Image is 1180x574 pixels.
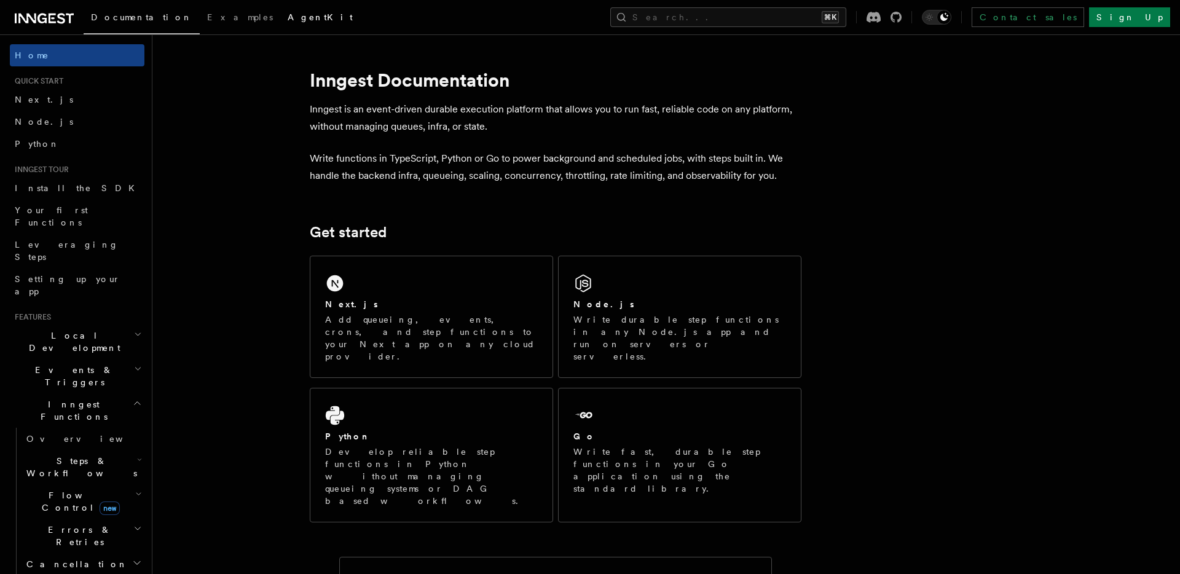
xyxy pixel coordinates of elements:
a: Node.jsWrite durable step functions in any Node.js app and run on servers or serverless. [558,256,801,378]
a: Leveraging Steps [10,234,144,268]
a: Setting up your app [10,268,144,302]
span: Inngest Functions [10,398,133,423]
span: Local Development [10,329,134,354]
span: Overview [26,434,153,444]
a: GoWrite fast, durable step functions in your Go application using the standard library. [558,388,801,522]
button: Flow Controlnew [22,484,144,519]
h2: Go [573,430,596,442]
a: Overview [22,428,144,450]
p: Inngest is an event-driven durable execution platform that allows you to run fast, reliable code ... [310,101,801,135]
a: Examples [200,4,280,33]
button: Errors & Retries [22,519,144,553]
span: Features [10,312,51,322]
span: Python [15,139,60,149]
p: Add queueing, events, crons, and step functions to your Next app on any cloud provider. [325,313,538,363]
a: Node.js [10,111,144,133]
span: Examples [207,12,273,22]
a: Documentation [84,4,200,34]
p: Develop reliable step functions in Python without managing queueing systems or DAG based workflows. [325,446,538,507]
a: Next.js [10,88,144,111]
a: Next.jsAdd queueing, events, crons, and step functions to your Next app on any cloud provider. [310,256,553,378]
span: Errors & Retries [22,524,133,548]
a: Python [10,133,144,155]
a: Your first Functions [10,199,144,234]
button: Toggle dark mode [922,10,951,25]
button: Inngest Functions [10,393,144,428]
p: Write functions in TypeScript, Python or Go to power background and scheduled jobs, with steps bu... [310,150,801,184]
span: Cancellation [22,558,128,570]
button: Events & Triggers [10,359,144,393]
span: Documentation [91,12,192,22]
span: Flow Control [22,489,135,514]
button: Steps & Workflows [22,450,144,484]
span: AgentKit [288,12,353,22]
a: Install the SDK [10,177,144,199]
a: Get started [310,224,387,241]
a: Contact sales [972,7,1084,27]
kbd: ⌘K [822,11,839,23]
a: Home [10,44,144,66]
span: Install the SDK [15,183,142,193]
a: Sign Up [1089,7,1170,27]
span: Setting up your app [15,274,120,296]
h1: Inngest Documentation [310,69,801,91]
span: Node.js [15,117,73,127]
p: Write durable step functions in any Node.js app and run on servers or serverless. [573,313,786,363]
a: PythonDevelop reliable step functions in Python without managing queueing systems or DAG based wo... [310,388,553,522]
p: Write fast, durable step functions in your Go application using the standard library. [573,446,786,495]
a: AgentKit [280,4,360,33]
h2: Python [325,430,371,442]
span: Your first Functions [15,205,88,227]
span: Leveraging Steps [15,240,119,262]
button: Search...⌘K [610,7,846,27]
span: Inngest tour [10,165,69,175]
span: Steps & Workflows [22,455,137,479]
span: Next.js [15,95,73,104]
h2: Next.js [325,298,378,310]
span: Quick start [10,76,63,86]
span: Home [15,49,49,61]
h2: Node.js [573,298,634,310]
button: Local Development [10,324,144,359]
span: new [100,501,120,515]
span: Events & Triggers [10,364,134,388]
